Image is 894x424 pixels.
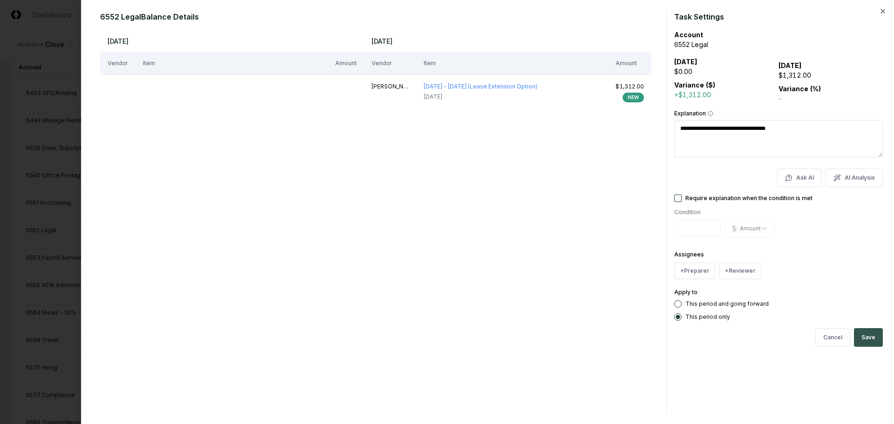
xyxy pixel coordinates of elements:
button: +Preparer [674,262,715,279]
b: [DATE] [674,58,698,66]
div: [DATE] [424,93,537,101]
button: Ask AI [777,168,822,187]
button: AI Analysis [826,168,883,187]
div: $1,312.00 [779,70,883,80]
h2: 6552 Legal Balance Details [100,11,659,22]
div: +$1,312.00 [674,90,779,100]
div: - [779,94,883,103]
div: 6552 Legal [674,40,883,49]
button: +Reviewer [719,262,761,279]
label: This period and going forward [685,301,769,307]
b: Variance ($) [674,81,715,89]
b: [DATE] [779,61,802,69]
a: [DATE] - [DATE] (Lease Extension Option) [424,83,537,90]
th: Vendor [364,52,416,74]
div: $0.00 [674,67,779,76]
th: Amount [608,52,651,74]
th: Item [416,52,609,74]
th: [DATE] [364,30,652,52]
th: Item [135,52,328,74]
th: Vendor [100,52,135,74]
div: McCarthy Duffy LLP [372,82,409,91]
div: NEW [623,93,644,102]
b: Account [674,31,703,39]
div: $1,312.00 [616,82,644,91]
label: Require explanation when the condition is met [685,195,813,201]
th: [DATE] [100,30,364,52]
h2: Task Settings [674,11,883,22]
label: This period only [685,314,730,320]
label: Explanation [674,111,883,116]
th: Amount [328,52,364,74]
button: Save [854,328,883,347]
label: Apply to [674,289,698,296]
button: Explanation [708,111,713,116]
button: Cancel [815,328,850,347]
b: Variance (%) [779,85,821,93]
label: Assignees [674,251,704,258]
